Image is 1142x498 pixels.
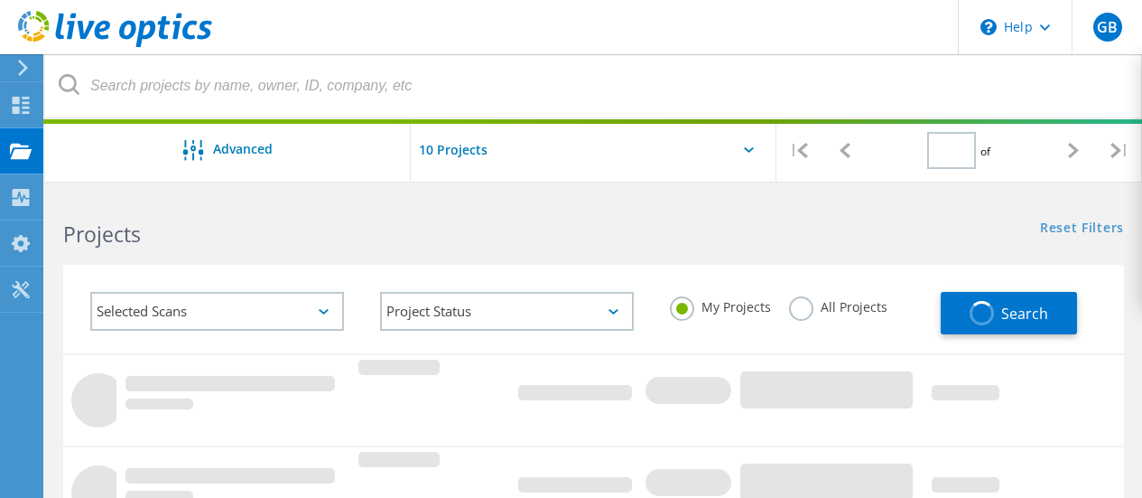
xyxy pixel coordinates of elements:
span: GB [1097,20,1118,34]
button: Search [941,292,1077,334]
b: Projects [63,220,141,249]
span: Advanced [213,143,273,155]
svg: \n [980,19,997,35]
div: Project Status [380,292,634,331]
div: | [776,118,822,183]
a: Reset Filters [1040,221,1124,237]
div: | [1096,118,1142,183]
span: Search [1001,304,1048,324]
a: Live Optics Dashboard [18,38,212,51]
label: All Projects [789,296,887,314]
div: Selected Scans [90,292,344,331]
span: of [980,144,990,159]
label: My Projects [670,296,771,314]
